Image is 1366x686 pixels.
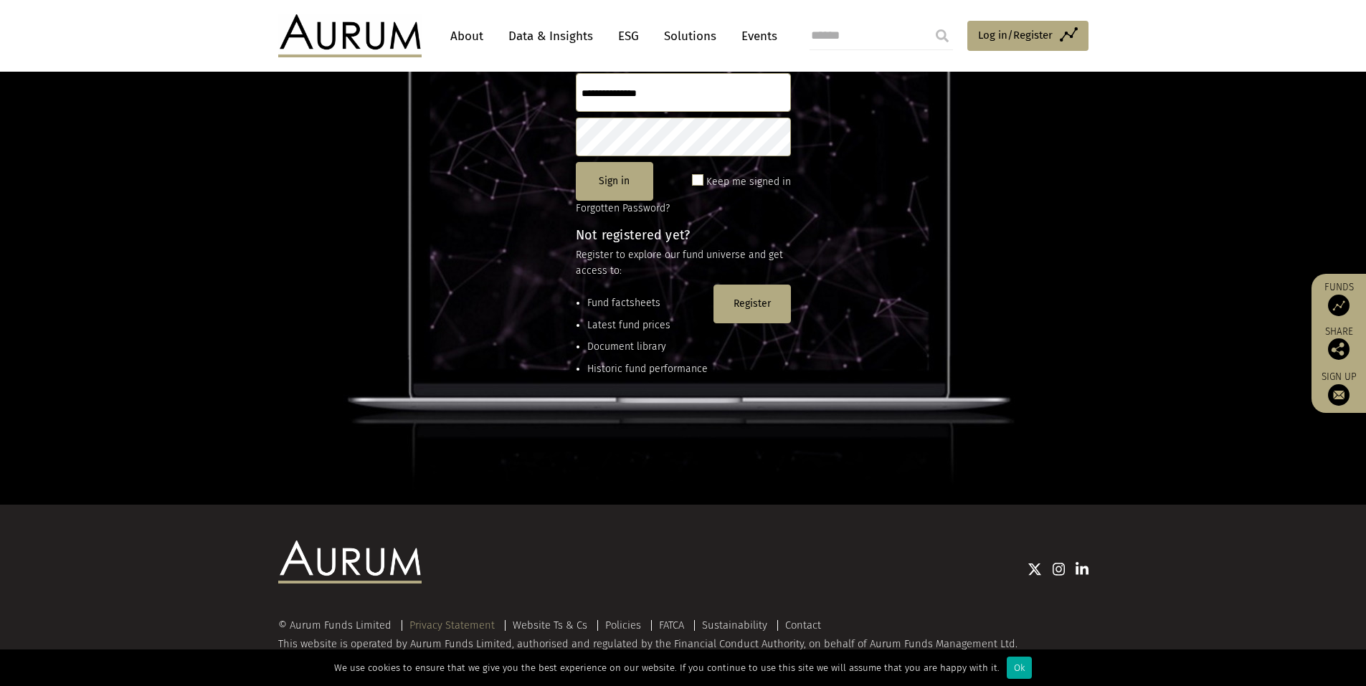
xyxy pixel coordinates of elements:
li: Fund factsheets [587,295,708,311]
li: Latest fund prices [587,318,708,333]
a: Solutions [657,23,724,49]
button: Register [713,285,791,323]
img: Access Funds [1328,295,1350,316]
a: Forgotten Password? [576,202,670,214]
div: © Aurum Funds Limited [278,620,399,631]
li: Document library [587,339,708,355]
div: Share [1319,327,1359,360]
img: Share this post [1328,338,1350,360]
img: Twitter icon [1028,562,1042,576]
button: Sign in [576,162,653,201]
span: Log in/Register [978,27,1053,44]
a: Website Ts & Cs [513,619,587,632]
label: Keep me signed in [706,173,791,191]
a: Contact [785,619,821,632]
a: Funds [1319,281,1359,316]
img: Aurum [278,14,422,57]
div: Ok [1007,657,1032,679]
a: About [443,23,490,49]
img: Sign up to our newsletter [1328,384,1350,406]
img: Aurum Logo [278,540,422,583]
a: Events [734,23,777,49]
a: Log in/Register [967,21,1088,51]
a: Data & Insights [501,23,600,49]
h4: Not registered yet? [576,229,791,242]
input: Submit [928,22,957,50]
a: FATCA [659,619,684,632]
div: This website is operated by Aurum Funds Limited, authorised and regulated by the Financial Conduc... [278,619,1088,663]
a: Sign up [1319,371,1359,406]
a: Privacy Statement [409,619,495,632]
img: Linkedin icon [1076,562,1088,576]
a: ESG [611,23,646,49]
li: Historic fund performance [587,361,708,377]
p: Register to explore our fund universe and get access to: [576,247,791,280]
a: Policies [605,619,641,632]
img: Instagram icon [1053,562,1066,576]
a: Sustainability [702,619,767,632]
